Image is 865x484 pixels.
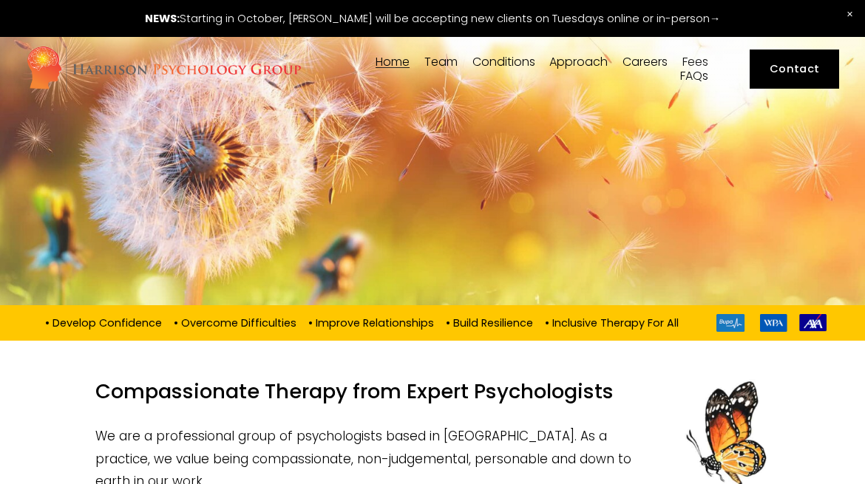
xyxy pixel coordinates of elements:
img: Harrison Psychology Group [26,45,302,93]
a: Fees [682,55,708,69]
a: folder dropdown [549,55,608,69]
a: FAQs [680,69,708,83]
a: folder dropdown [472,55,535,69]
span: Approach [549,56,608,68]
h1: Compassionate Therapy from Expert Psychologists [95,379,770,413]
a: Contact [750,50,839,89]
span: Team [424,56,458,68]
a: folder dropdown [424,55,458,69]
p: • Develop Confidence • Overcome Difficulties • Improve Relationships • Build Resilience • Inclusi... [38,314,691,330]
a: Careers [623,55,668,69]
span: Conditions [472,56,535,68]
a: Home [376,55,410,69]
